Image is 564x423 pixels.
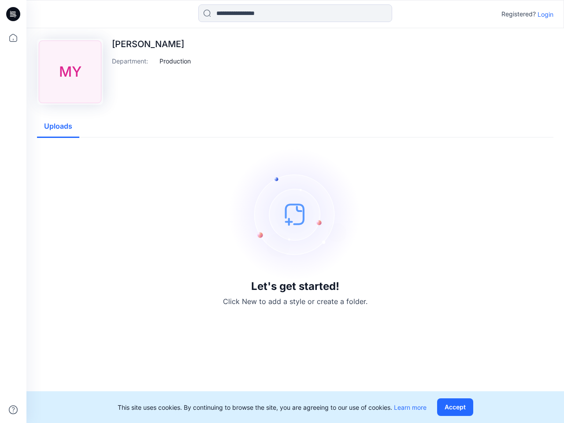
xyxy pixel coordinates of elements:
[251,280,339,293] h3: Let's get started!
[501,9,536,19] p: Registered?
[437,398,473,416] button: Accept
[160,56,191,66] p: Production
[538,10,553,19] p: Login
[37,115,79,138] button: Uploads
[229,148,361,280] img: empty-state-image.svg
[394,404,427,411] a: Learn more
[118,403,427,412] p: This site uses cookies. By continuing to browse the site, you are agreeing to our use of cookies.
[112,39,191,49] p: [PERSON_NAME]
[223,296,367,307] p: Click New to add a style or create a folder.
[39,41,101,103] div: MY
[112,56,156,66] p: Department :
